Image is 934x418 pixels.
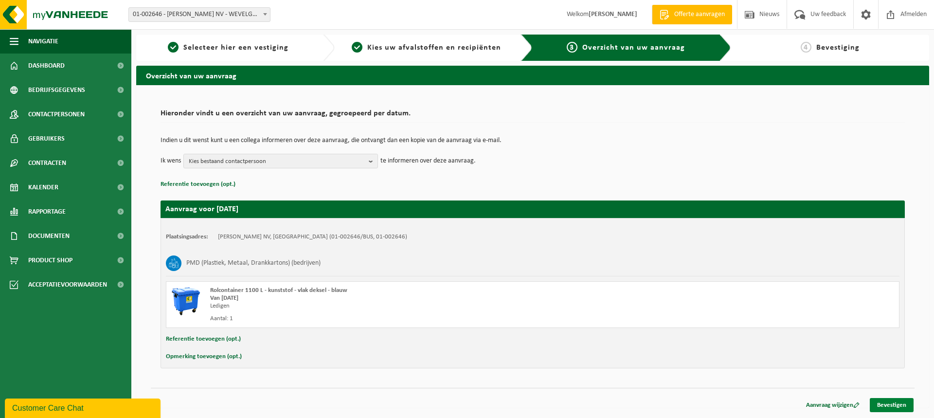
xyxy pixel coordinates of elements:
button: Referentie toevoegen (opt.) [166,333,241,345]
div: Aantal: 1 [210,315,572,323]
span: Offerte aanvragen [672,10,727,19]
a: Bevestigen [870,398,914,412]
span: Contactpersonen [28,102,85,127]
span: Kies bestaand contactpersoon [189,154,365,169]
strong: [PERSON_NAME] [589,11,637,18]
span: Contracten [28,151,66,175]
button: Kies bestaand contactpersoon [183,154,378,168]
a: Offerte aanvragen [652,5,732,24]
span: Navigatie [28,29,58,54]
strong: Aanvraag voor [DATE] [165,205,238,213]
span: Documenten [28,224,70,248]
span: 3 [567,42,577,53]
button: Opmerking toevoegen (opt.) [166,350,242,363]
img: WB-1100-HPE-BE-01.png [171,287,200,316]
span: 01-002646 - ALBERT BRILLE NV - WEVELGEM [128,7,270,22]
div: Ledigen [210,302,572,310]
span: Product Shop [28,248,72,273]
h3: PMD (Plastiek, Metaal, Drankkartons) (bedrijven) [186,255,321,271]
span: Selecteer hier een vestiging [183,44,288,52]
span: Bedrijfsgegevens [28,78,85,102]
span: Acceptatievoorwaarden [28,273,107,297]
h2: Hieronder vindt u een overzicht van uw aanvraag, gegroepeerd per datum. [161,109,905,123]
iframe: chat widget [5,397,162,418]
span: Kies uw afvalstoffen en recipiënten [367,44,501,52]
a: 1Selecteer hier een vestiging [141,42,315,54]
span: 4 [801,42,811,53]
span: 2 [352,42,362,53]
span: Rapportage [28,200,66,224]
a: 2Kies uw afvalstoffen en recipiënten [340,42,514,54]
span: Overzicht van uw aanvraag [582,44,685,52]
span: Dashboard [28,54,65,78]
p: te informeren over deze aanvraag. [380,154,476,168]
strong: Van [DATE] [210,295,238,301]
span: 01-002646 - ALBERT BRILLE NV - WEVELGEM [129,8,270,21]
h2: Overzicht van uw aanvraag [136,66,929,85]
span: 1 [168,42,179,53]
span: Kalender [28,175,58,200]
p: Indien u dit wenst kunt u een collega informeren over deze aanvraag, die ontvangt dan een kopie v... [161,137,905,144]
span: Rolcontainer 1100 L - kunststof - vlak deksel - blauw [210,287,347,293]
span: Bevestiging [816,44,860,52]
a: Aanvraag wijzigen [799,398,867,412]
td: [PERSON_NAME] NV, [GEOGRAPHIC_DATA] (01-002646/BUS, 01-002646) [218,233,407,241]
p: Ik wens [161,154,181,168]
button: Referentie toevoegen (opt.) [161,178,235,191]
span: Gebruikers [28,127,65,151]
strong: Plaatsingsadres: [166,234,208,240]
